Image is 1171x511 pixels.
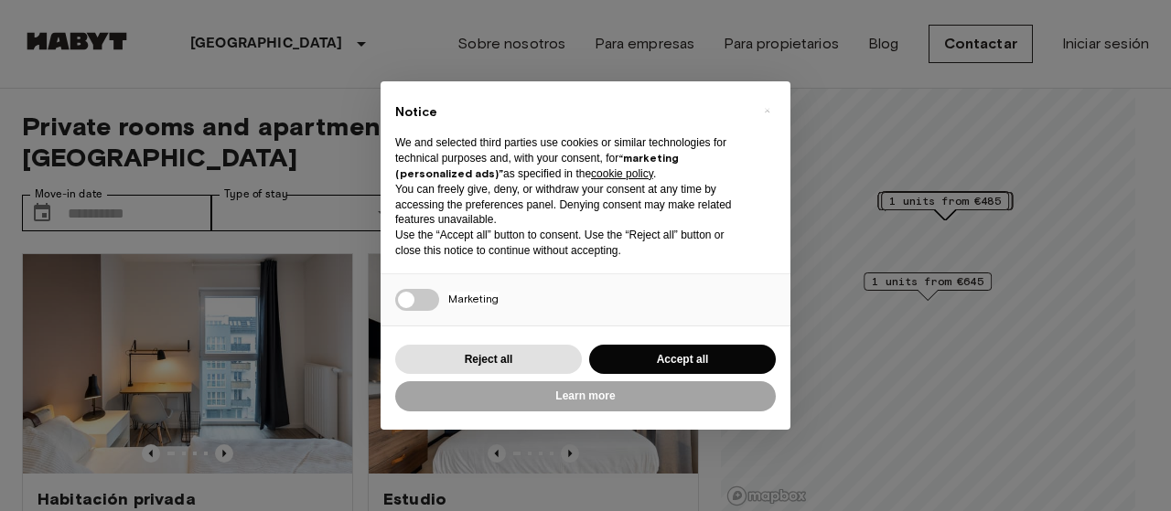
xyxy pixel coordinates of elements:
[395,103,747,122] h2: Notice
[764,100,770,122] span: ×
[395,381,776,411] button: Learn more
[591,167,653,180] a: cookie policy
[395,228,747,259] p: Use the “Accept all” button to consent. Use the “Reject all” button or close this notice to conti...
[395,182,747,228] p: You can freely give, deny, or withdraw your consent at any time by accessing the preferences pane...
[752,96,781,125] button: Close this notice
[395,151,679,180] strong: “marketing (personalized ads)”
[448,292,499,305] span: Marketing
[589,345,776,375] button: Accept all
[395,345,582,375] button: Reject all
[395,135,747,181] p: We and selected third parties use cookies or similar technologies for technical purposes and, wit...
